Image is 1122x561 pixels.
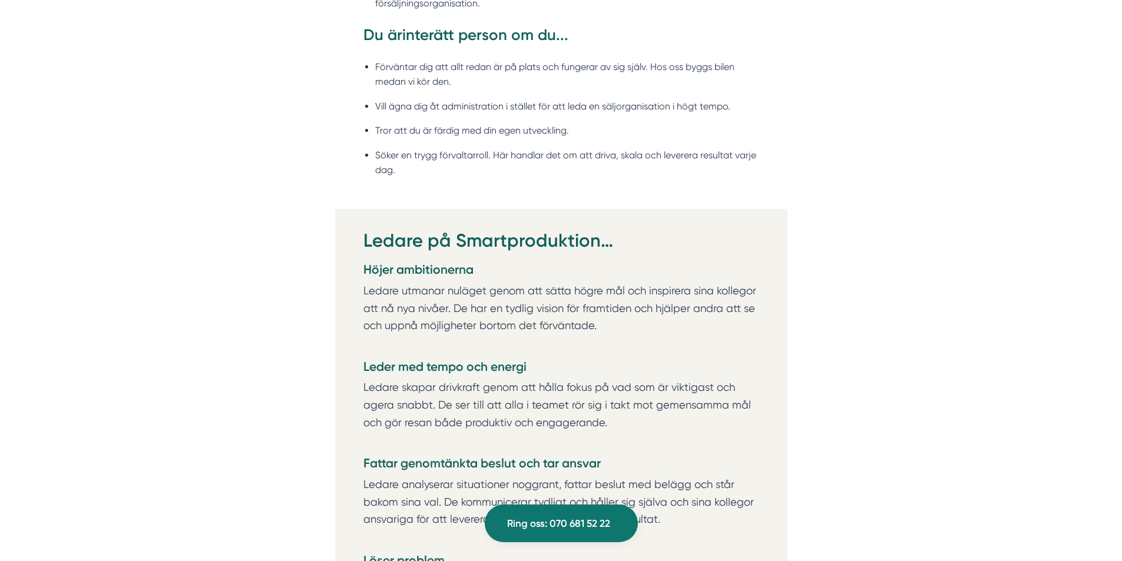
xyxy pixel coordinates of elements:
[363,25,759,52] h3: Du är rätt person om du...
[363,456,601,470] strong: Fattar genomtänkta beslut och tar ansvar
[375,59,759,89] li: Förväntar dig att allt redan är på plats och fungerar av sig själv. Hos oss byggs bilen medan vi ...
[485,504,638,542] a: Ring oss: 070 681 52 22
[363,282,759,352] p: Ledare utmanar nuläget genom att sätta högre mål och inspirera sina kollegor att nå nya nivåer. D...
[402,26,429,44] strong: inte
[363,359,527,374] strong: Leder med tempo och energi
[363,379,759,449] p: Ledare skapar drivkraft genom att hålla fokus på vad som är viktigast och agera snabbt. De ser ti...
[363,228,759,261] h2: Ledare på Smartproduktion…
[363,476,759,546] p: Ledare analyserar situationer noggrant, fattar beslut med belägg och står bakom sina val. De komm...
[363,262,474,277] strong: Höjer ambitionerna
[375,123,759,138] li: Tror att du är färdig med din egen utveckling.
[375,99,759,114] li: Vill ägna dig åt administration i stället för att leda en säljorganisation i högt tempo.
[507,516,610,532] span: Ring oss: 070 681 52 22
[375,148,759,178] li: Söker en trygg förvaltarroll. Här handlar det om att driva, skala och leverera resultat varje dag.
